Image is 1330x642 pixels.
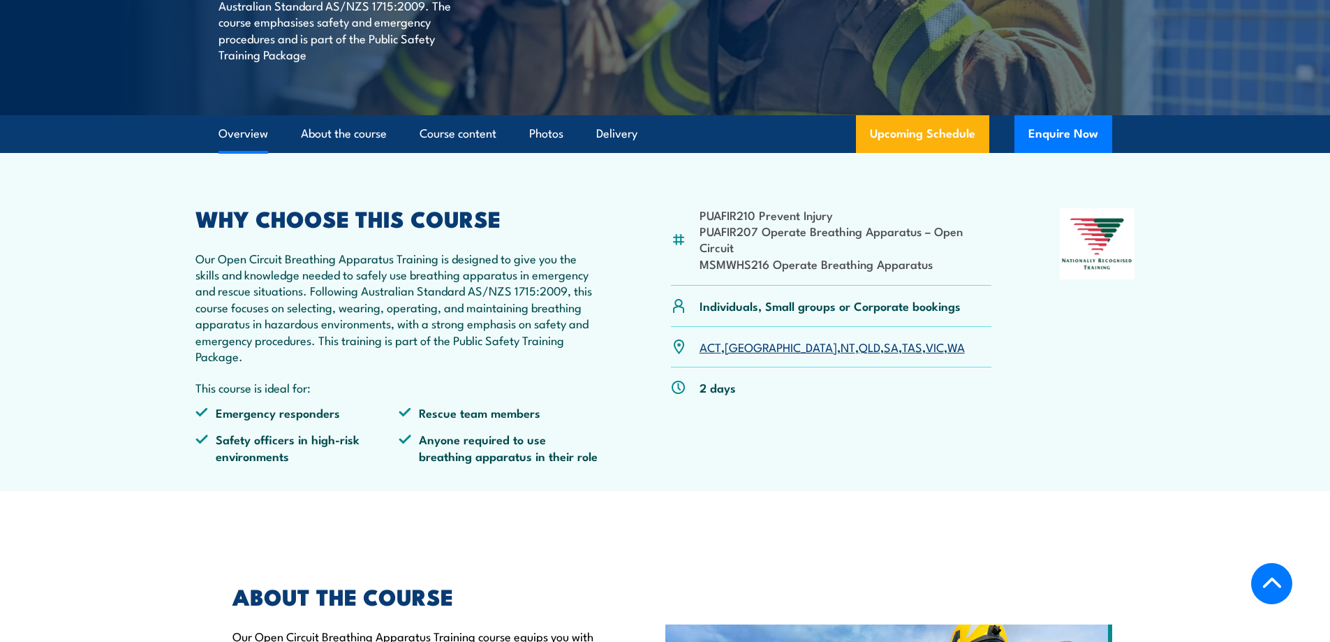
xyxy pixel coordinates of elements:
[884,338,899,355] a: SA
[399,431,603,464] li: Anyone required to use breathing apparatus in their role
[700,256,992,272] li: MSMWHS216 Operate Breathing Apparatus
[856,115,989,153] a: Upcoming Schedule
[195,431,399,464] li: Safety officers in high-risk environments
[195,250,603,365] p: Our Open Circuit Breathing Apparatus Training is designed to give you the skills and knowledge ne...
[859,338,880,355] a: QLD
[195,208,603,228] h2: WHY CHOOSE THIS COURSE
[219,115,268,152] a: Overview
[1014,115,1112,153] button: Enquire Now
[301,115,387,152] a: About the course
[195,379,603,395] p: This course is ideal for:
[902,338,922,355] a: TAS
[947,338,965,355] a: WA
[529,115,563,152] a: Photos
[725,338,837,355] a: [GEOGRAPHIC_DATA]
[700,338,721,355] a: ACT
[700,379,736,395] p: 2 days
[195,404,399,421] li: Emergency responders
[596,115,637,152] a: Delivery
[420,115,496,152] a: Course content
[700,207,992,223] li: PUAFIR210 Prevent Injury
[232,586,601,606] h2: ABOUT THE COURSE
[926,338,944,355] a: VIC
[700,223,992,256] li: PUAFIR207 Operate Breathing Apparatus – Open Circuit
[841,338,855,355] a: NT
[399,404,603,421] li: Rescue team members
[1060,208,1135,279] img: Nationally Recognised Training logo.
[700,298,961,314] p: Individuals, Small groups or Corporate bookings
[700,339,965,355] p: , , , , , , ,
